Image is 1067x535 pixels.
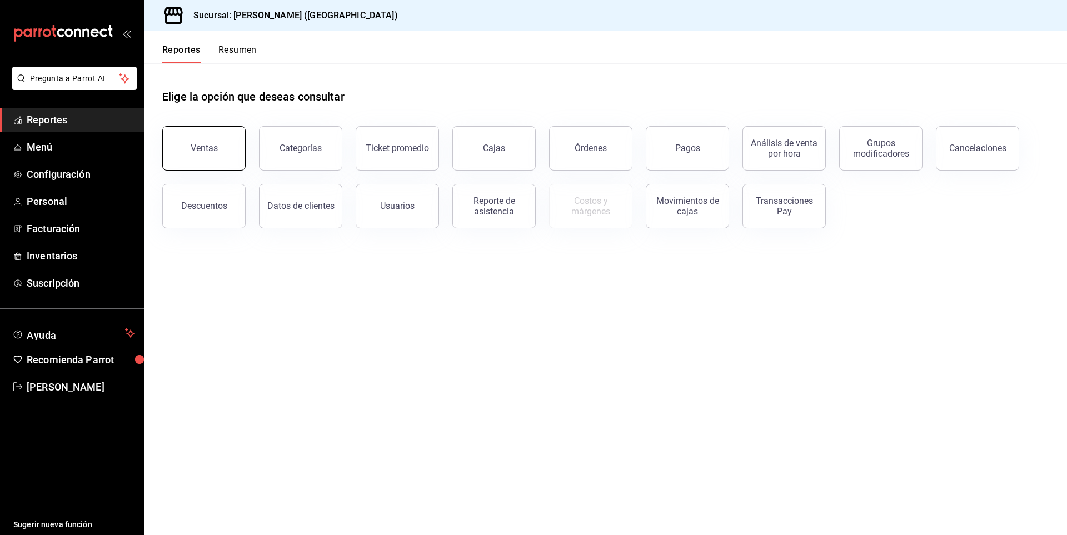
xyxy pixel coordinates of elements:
[452,184,536,228] button: Reporte de asistencia
[27,276,135,291] span: Suscripción
[267,201,335,211] div: Datos de clientes
[936,126,1019,171] button: Cancelaciones
[162,44,201,63] button: Reportes
[27,379,135,394] span: [PERSON_NAME]
[575,143,607,153] div: Órdenes
[556,196,625,217] div: Costos y márgenes
[27,167,135,182] span: Configuración
[27,221,135,236] span: Facturación
[366,143,429,153] div: Ticket promedio
[12,67,137,90] button: Pregunta a Parrot AI
[846,138,915,159] div: Grupos modificadores
[280,143,322,153] div: Categorías
[460,196,528,217] div: Reporte de asistencia
[483,142,506,155] div: Cajas
[549,184,632,228] button: Contrata inventarios para ver este reporte
[742,184,826,228] button: Transacciones Pay
[646,126,729,171] button: Pagos
[356,184,439,228] button: Usuarios
[162,44,257,63] div: navigation tabs
[181,201,227,211] div: Descuentos
[27,139,135,154] span: Menú
[750,138,819,159] div: Análisis de venta por hora
[27,327,121,340] span: Ayuda
[27,112,135,127] span: Reportes
[191,143,218,153] div: Ventas
[675,143,700,153] div: Pagos
[646,184,729,228] button: Movimientos de cajas
[162,126,246,171] button: Ventas
[27,194,135,209] span: Personal
[839,126,923,171] button: Grupos modificadores
[30,73,119,84] span: Pregunta a Parrot AI
[259,184,342,228] button: Datos de clientes
[27,352,135,367] span: Recomienda Parrot
[750,196,819,217] div: Transacciones Pay
[218,44,257,63] button: Resumen
[27,248,135,263] span: Inventarios
[742,126,826,171] button: Análisis de venta por hora
[653,196,722,217] div: Movimientos de cajas
[949,143,1006,153] div: Cancelaciones
[162,88,345,105] h1: Elige la opción que deseas consultar
[356,126,439,171] button: Ticket promedio
[122,29,131,38] button: open_drawer_menu
[8,81,137,92] a: Pregunta a Parrot AI
[13,519,135,531] span: Sugerir nueva función
[452,126,536,171] a: Cajas
[185,9,398,22] h3: Sucursal: [PERSON_NAME] ([GEOGRAPHIC_DATA])
[549,126,632,171] button: Órdenes
[162,184,246,228] button: Descuentos
[259,126,342,171] button: Categorías
[380,201,415,211] div: Usuarios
